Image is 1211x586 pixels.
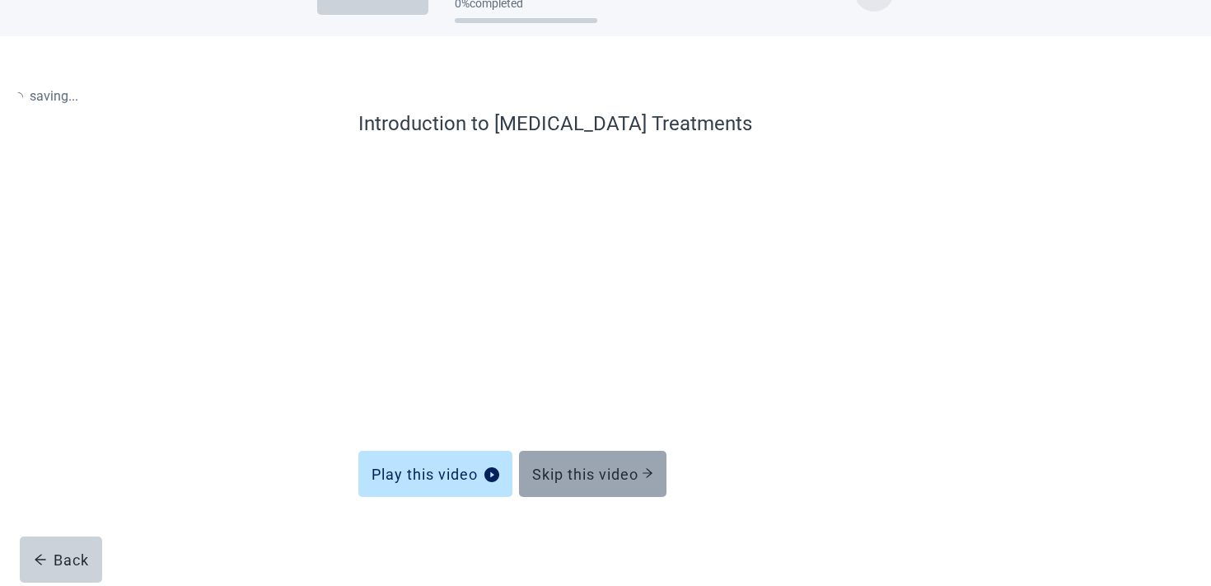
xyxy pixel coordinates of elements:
span: arrow-left [34,553,47,566]
div: Play this video [372,466,499,482]
button: arrow-leftBack [20,537,102,583]
button: Skip this video arrow-right [519,451,666,497]
div: Back [34,551,89,568]
span: loading [12,90,26,104]
p: saving ... [13,86,78,106]
label: Introduction to [MEDICAL_DATA] Treatments [358,109,853,138]
span: play-circle [484,467,499,482]
div: Skip this video [532,466,653,482]
iframe: Life Support Treatments [358,155,853,415]
span: arrow-right [642,467,653,479]
button: Play this videoplay-circle [358,451,512,497]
